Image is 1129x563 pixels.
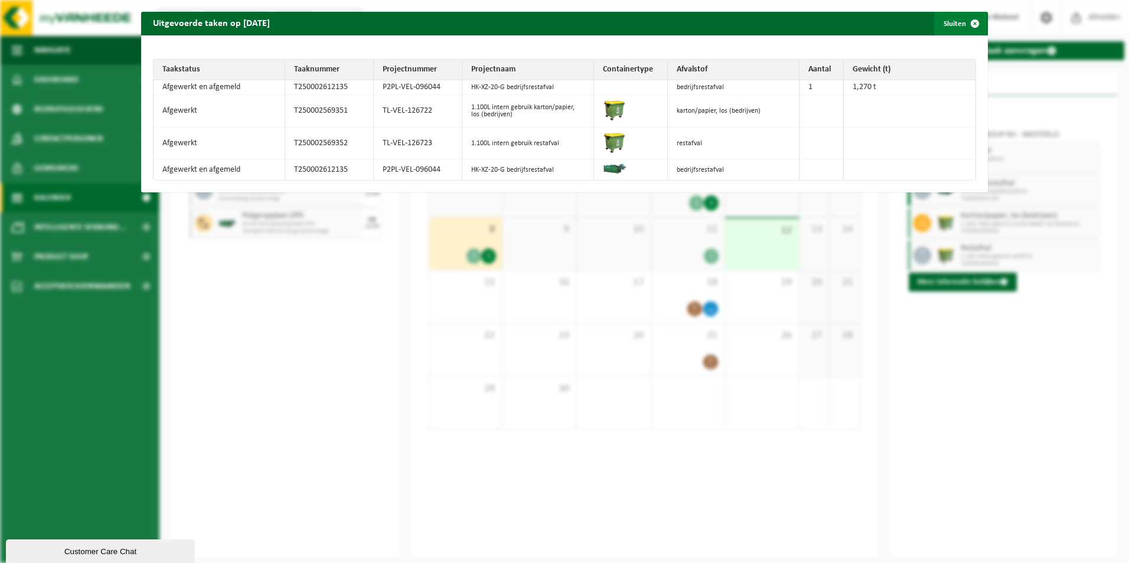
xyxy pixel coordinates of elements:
td: TL-VEL-126723 [374,127,462,160]
th: Containertype [594,60,668,80]
th: Gewicht (t) [844,60,975,80]
td: Afgewerkt en afgemeld [154,80,285,95]
th: Afvalstof [668,60,800,80]
td: 1.100L intern gebruik restafval [462,127,594,160]
td: bedrijfsrestafval [668,160,800,180]
img: WB-1100-HPE-GN-50 [603,130,627,154]
th: Taakstatus [154,60,285,80]
td: 1.100L intern gebruik karton/papier, los (bedrijven) [462,95,594,127]
td: HK-XZ-20-G bedrijfsrestafval [462,160,594,180]
button: Sluiten [934,12,987,35]
td: T250002569351 [285,95,374,127]
td: T250002612135 [285,160,374,180]
img: WB-1100-HPE-GN-50 [603,98,627,122]
td: 1 [800,80,844,95]
td: bedrijfsrestafval [668,80,800,95]
td: Afgewerkt [154,95,285,127]
td: restafval [668,127,800,160]
td: P2PL-VEL-096044 [374,80,462,95]
td: karton/papier, los (bedrijven) [668,95,800,127]
td: TL-VEL-126722 [374,95,462,127]
td: T250002612135 [285,80,374,95]
td: Afgewerkt en afgemeld [154,160,285,180]
th: Projectnummer [374,60,462,80]
td: 1,270 t [844,80,975,95]
th: Taaknummer [285,60,374,80]
td: P2PL-VEL-096044 [374,160,462,180]
th: Projectnaam [462,60,594,80]
td: T250002569352 [285,127,374,160]
h2: Uitgevoerde taken op [DATE] [141,12,282,34]
th: Aantal [800,60,844,80]
iframe: chat widget [6,537,197,563]
td: HK-XZ-20-G bedrijfsrestafval [462,80,594,95]
td: Afgewerkt [154,127,285,160]
img: HK-XZ-20-GN-01 [603,163,627,175]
